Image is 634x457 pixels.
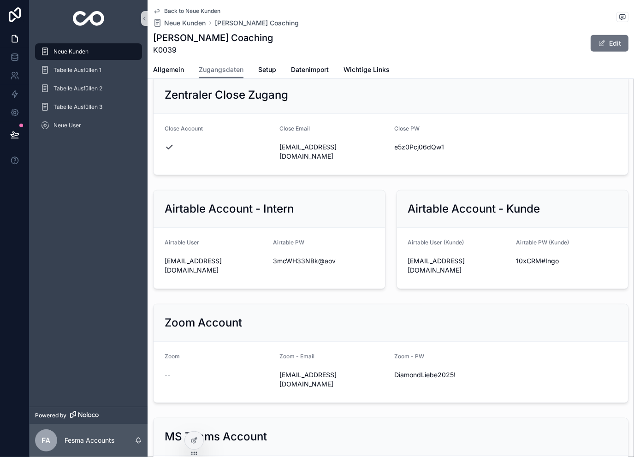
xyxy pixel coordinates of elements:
[279,125,310,132] span: Close Email
[165,429,267,444] h2: MS Teams Account
[395,142,502,152] span: e5z0Pcj06dQw1
[153,31,273,44] h1: [PERSON_NAME] Coaching
[165,125,203,132] span: Close Account
[153,7,220,15] a: Back to Neue Kunden
[344,61,390,80] a: Wichtige Links
[153,44,273,55] span: K0039
[279,370,387,389] span: [EMAIL_ADDRESS][DOMAIN_NAME]
[279,142,387,161] span: [EMAIL_ADDRESS][DOMAIN_NAME]
[344,65,390,74] span: Wichtige Links
[395,125,420,132] span: Close PW
[165,239,199,246] span: Airtable User
[53,85,102,92] span: Tabelle Ausfüllen 2
[35,99,142,115] a: Tabelle Ausfüllen 3
[408,256,509,275] span: [EMAIL_ADDRESS][DOMAIN_NAME]
[291,65,329,74] span: Datenimport
[53,66,101,74] span: Tabelle Ausfüllen 1
[591,35,628,52] button: Edit
[165,256,266,275] span: [EMAIL_ADDRESS][DOMAIN_NAME]
[258,65,276,74] span: Setup
[273,256,374,266] span: 3mcWH33NBk@aov
[35,80,142,97] a: Tabelle Ausfüllen 2
[215,18,299,28] a: [PERSON_NAME] Coaching
[408,202,540,216] h2: Airtable Account - Kunde
[53,103,102,111] span: Tabelle Ausfüllen 3
[395,353,425,360] span: Zoom - PW
[42,435,51,446] span: FA
[395,370,502,380] span: DiamondLiebe2025!
[153,65,184,74] span: Allgemein
[35,62,142,78] a: Tabelle Ausfüllen 1
[153,61,184,80] a: Allgemein
[165,88,288,102] h2: Zentraler Close Zugang
[65,436,114,445] p: Fesma Accounts
[165,370,170,380] span: --
[73,11,105,26] img: App logo
[35,412,66,419] span: Powered by
[165,202,294,216] h2: Airtable Account - Intern
[199,61,243,79] a: Zugangsdaten
[165,315,242,330] h2: Zoom Account
[53,122,81,129] span: Neue User
[279,353,314,360] span: Zoom - Email
[165,353,180,360] span: Zoom
[516,256,617,266] span: 10xCRM#Ingo
[164,18,206,28] span: Neue Kunden
[408,239,464,246] span: Airtable User (Kunde)
[273,239,304,246] span: Airtable PW
[516,239,569,246] span: Airtable PW (Kunde)
[30,407,148,424] a: Powered by
[258,61,276,80] a: Setup
[291,61,329,80] a: Datenimport
[35,43,142,60] a: Neue Kunden
[35,117,142,134] a: Neue User
[53,48,89,55] span: Neue Kunden
[199,65,243,74] span: Zugangsdaten
[30,37,148,146] div: scrollable content
[153,18,206,28] a: Neue Kunden
[164,7,220,15] span: Back to Neue Kunden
